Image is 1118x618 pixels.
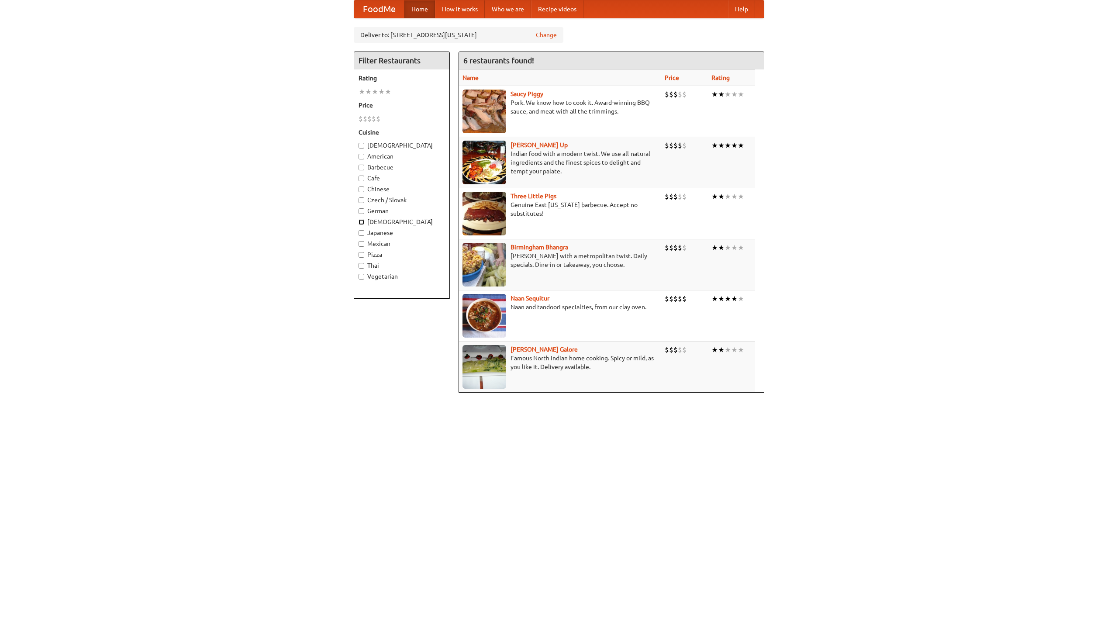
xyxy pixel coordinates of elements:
[731,243,738,252] li: ★
[359,218,445,226] label: [DEMOGRAPHIC_DATA]
[718,243,725,252] li: ★
[363,114,367,124] li: $
[359,228,445,237] label: Japanese
[372,114,376,124] li: $
[378,87,385,97] li: ★
[718,345,725,355] li: ★
[462,149,658,176] p: Indian food with a modern twist. We use all-natural ingredients and the finest spices to delight ...
[359,152,445,161] label: American
[462,252,658,269] p: [PERSON_NAME] with a metropolitan twist. Daily specials. Dine-in or takeaway, you choose.
[725,192,731,201] li: ★
[678,294,682,304] li: $
[359,197,364,203] input: Czech / Slovak
[511,90,543,97] a: Saucy Piggy
[711,74,730,81] a: Rating
[511,346,578,353] a: [PERSON_NAME] Galore
[372,87,378,97] li: ★
[462,345,506,389] img: currygalore.jpg
[682,243,687,252] li: $
[711,243,718,252] li: ★
[359,272,445,281] label: Vegetarian
[359,207,445,215] label: German
[725,243,731,252] li: ★
[665,74,679,81] a: Price
[725,294,731,304] li: ★
[725,141,731,150] li: ★
[462,354,658,371] p: Famous North Indian home cooking. Spicy or mild, as you like it. Delivery available.
[511,142,568,148] a: [PERSON_NAME] Up
[738,345,744,355] li: ★
[462,141,506,184] img: curryup.jpg
[462,74,479,81] a: Name
[359,274,364,280] input: Vegetarian
[359,87,365,97] li: ★
[718,141,725,150] li: ★
[678,345,682,355] li: $
[359,141,445,150] label: [DEMOGRAPHIC_DATA]
[359,101,445,110] h5: Price
[359,163,445,172] label: Barbecue
[725,345,731,355] li: ★
[665,90,669,99] li: $
[731,192,738,201] li: ★
[711,345,718,355] li: ★
[682,90,687,99] li: $
[673,345,678,355] li: $
[359,208,364,214] input: German
[738,294,744,304] li: ★
[665,192,669,201] li: $
[462,303,658,311] p: Naan and tandoori specialties, from our clay oven.
[354,27,563,43] div: Deliver to: [STREET_ADDRESS][US_STATE]
[359,185,445,193] label: Chinese
[738,192,744,201] li: ★
[359,154,364,159] input: American
[669,90,673,99] li: $
[678,192,682,201] li: $
[731,141,738,150] li: ★
[511,295,549,302] a: Naan Sequitur
[731,90,738,99] li: ★
[673,90,678,99] li: $
[728,0,755,18] a: Help
[463,56,534,65] ng-pluralize: 6 restaurants found!
[359,143,364,148] input: [DEMOGRAPHIC_DATA]
[682,294,687,304] li: $
[536,31,557,39] a: Change
[673,294,678,304] li: $
[665,345,669,355] li: $
[673,243,678,252] li: $
[359,114,363,124] li: $
[673,141,678,150] li: $
[678,90,682,99] li: $
[738,243,744,252] li: ★
[485,0,531,18] a: Who we are
[682,192,687,201] li: $
[462,192,506,235] img: littlepigs.jpg
[711,294,718,304] li: ★
[711,90,718,99] li: ★
[404,0,435,18] a: Home
[359,230,364,236] input: Japanese
[354,0,404,18] a: FoodMe
[359,174,445,183] label: Cafe
[718,294,725,304] li: ★
[359,261,445,270] label: Thai
[511,244,568,251] a: Birmingham Bhangra
[665,141,669,150] li: $
[669,294,673,304] li: $
[665,294,669,304] li: $
[359,252,364,258] input: Pizza
[731,294,738,304] li: ★
[359,165,364,170] input: Barbecue
[435,0,485,18] a: How it works
[359,128,445,137] h5: Cuisine
[511,193,556,200] b: Three Little Pigs
[462,90,506,133] img: saucy.jpg
[682,345,687,355] li: $
[385,87,391,97] li: ★
[673,192,678,201] li: $
[665,243,669,252] li: $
